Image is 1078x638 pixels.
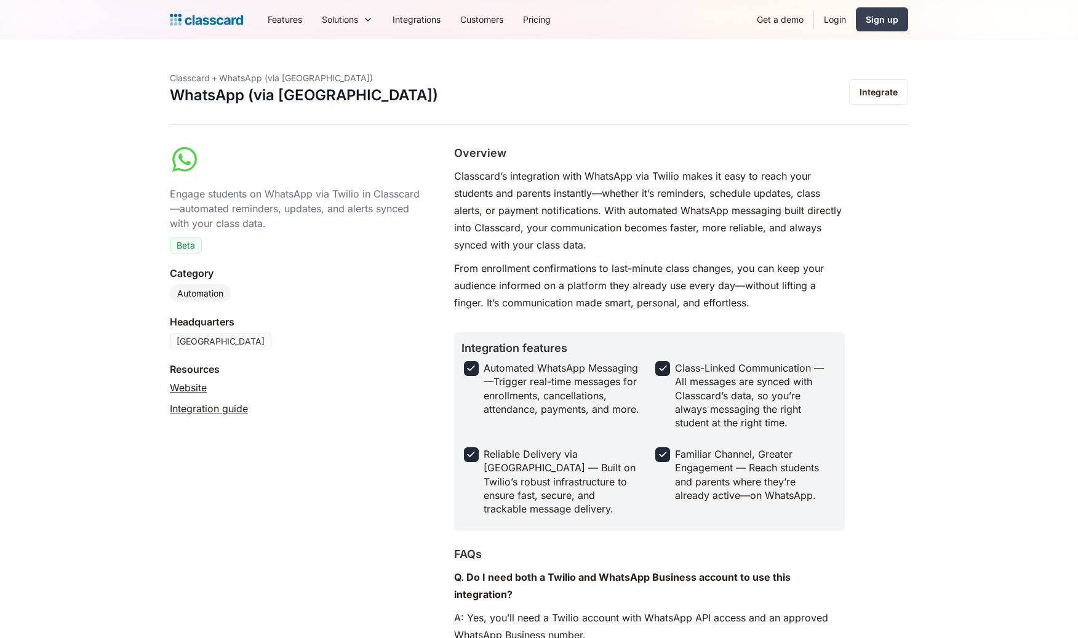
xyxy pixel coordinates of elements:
h1: WhatsApp (via [GEOGRAPHIC_DATA]) [170,87,438,105]
a: Integration guide [170,401,248,416]
div: Headquarters [170,314,234,329]
div: Beta [177,239,195,252]
h2: Integration features [461,340,837,356]
a: Features [258,6,312,33]
p: From enrollment confirmations to last-minute class changes, you can keep your audience informed o... [454,260,845,311]
div: WhatsApp (via [GEOGRAPHIC_DATA]) [219,71,373,84]
a: Website [170,380,207,395]
a: Pricing [513,6,561,33]
div: + [212,71,217,84]
a: Integrations [383,6,450,33]
div: Class-Linked Communication — All messages are synced with Classcard’s data, so you’re always mess... [675,361,832,430]
a: Customers [450,6,513,33]
div: Classcard [170,71,210,84]
h2: Overview [454,145,506,161]
strong: Q. Do I need both a Twilio and WhatsApp Business account to use this integration? [454,571,791,600]
div: Solutions [322,13,358,26]
div: Familiar Channel, Greater Engagement — Reach students and parents where they’re already active—on... [675,447,832,503]
a: Integrate [849,79,908,105]
div: Solutions [312,6,383,33]
a: Sign up [856,7,908,31]
div: Reliable Delivery via [GEOGRAPHIC_DATA] — Built on Twilio’s robust infrastructure to ensure fast,... [484,447,641,516]
div: Automation [177,287,223,300]
div: Engage students on WhatsApp via Twilio in Classcard—automated reminders, updates, and alerts sync... [170,186,429,231]
div: Resources [170,362,220,377]
div: Category [170,266,214,281]
p: Classcard’s integration with WhatsApp via Twilio makes it easy to reach your students and parents... [454,167,845,253]
h2: FAQs [454,546,482,562]
a: Login [814,6,856,33]
div: Sign up [866,13,898,26]
div: [GEOGRAPHIC_DATA] [170,333,271,349]
div: Automated WhatsApp Messaging —Trigger real-time messages for enrollments, cancellations, attendan... [484,361,641,417]
a: Get a demo [747,6,813,33]
a: Logo [170,11,243,28]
